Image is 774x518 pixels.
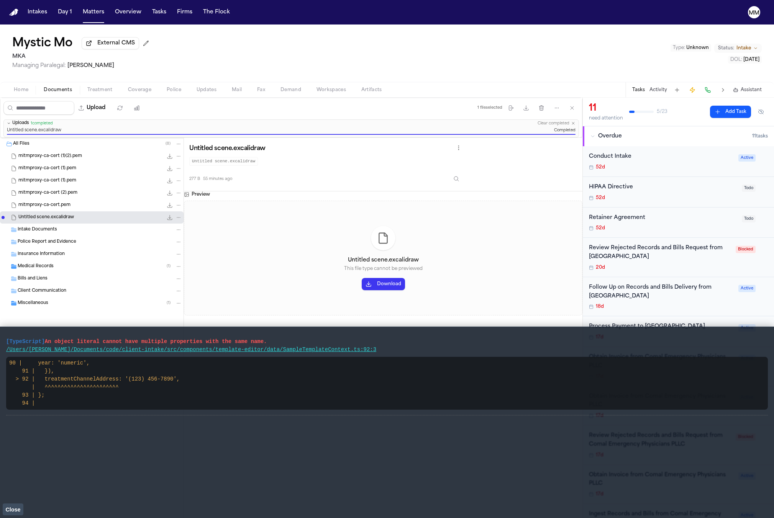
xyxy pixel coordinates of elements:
[67,63,114,69] span: [PERSON_NAME]
[7,128,61,134] span: Untitled scene.excalidraw
[18,300,48,307] span: Miscellaneous
[18,239,76,245] span: Police Report and Evidence
[673,46,685,50] span: Type :
[649,87,667,93] button: Activity
[583,208,774,238] div: Open task: Retainer Agreement
[166,189,174,197] button: Download mitmproxy-ca-cert (2).pem
[730,57,742,62] span: DOL :
[583,146,774,177] div: Open task: Conduct Intake
[596,225,605,231] span: 52d
[589,322,734,331] div: Process Payment to [GEOGRAPHIC_DATA]
[738,154,756,162] span: Active
[738,324,756,332] span: Active
[361,87,382,93] span: Artifacts
[18,190,77,196] span: mitmproxy-ca-cert (2).pem
[589,152,734,161] div: Conduct Intake
[348,257,419,264] h4: Untitled scene.excalidraw
[97,39,135,47] span: External CMS
[589,283,734,301] div: Follow Up on Records and Bills Delivery from [GEOGRAPHIC_DATA]
[197,87,216,93] span: Updates
[316,87,346,93] span: Workspaces
[736,246,756,253] span: Blocked
[538,121,569,126] button: Clear completed
[189,145,266,152] h3: Untitled scene.excalidraw
[167,301,171,305] span: ( 1 )
[596,265,605,271] span: 20d
[657,109,667,115] span: 5 / 23
[741,87,762,93] span: Assistant
[583,277,774,317] div: Open task: Follow Up on Records and Bills Delivery from West Hill Medical Center
[174,5,195,19] button: Firms
[749,10,759,16] text: MM
[728,56,762,64] button: Edit DOL: 2025-06-23
[362,278,405,290] button: Download
[742,185,756,192] span: Todo
[112,5,144,19] button: Overview
[9,9,18,16] img: Finch Logo
[44,87,72,93] span: Documents
[200,5,233,19] button: The Flock
[80,5,107,19] a: Matters
[4,120,579,127] button: Uploads1completedClear completed
[710,106,751,118] button: Add Task
[12,121,29,126] span: Uploads
[12,37,72,51] h1: Mystic Mo
[166,165,174,172] button: Download mitmproxy-ca-cert (1).pem
[687,85,698,95] button: Create Immediate Task
[18,276,48,282] span: Bills and Liens
[589,214,737,222] div: Retainer Agreement
[166,142,171,146] span: ( 8 )
[583,316,774,347] div: Open task: Process Payment to West Hill Medical Center
[189,176,200,182] span: 277 B
[167,87,181,93] span: Police
[738,285,756,292] span: Active
[754,106,768,118] button: Hide completed tasks (⌘⇧H)
[18,227,57,233] span: Intake Documents
[752,133,768,139] span: 11 task s
[18,288,66,294] span: Client Communication
[3,101,74,115] input: Search files
[596,304,604,310] span: 18d
[280,87,301,93] span: Demand
[12,63,66,69] span: Managing Paralegal:
[189,157,258,166] code: Untitled scene.excalidraw
[128,87,151,93] span: Coverage
[583,177,774,208] div: Open task: HIPAA Directive
[82,37,139,49] button: External CMS
[596,164,605,170] span: 52d
[583,238,774,277] div: Open task: Review Rejected Records and Bills Request from West Hill Medical Center
[702,85,713,95] button: Make a Call
[742,215,756,222] span: Todo
[589,183,737,192] div: HIPAA Directive
[736,45,751,51] span: Intake
[344,266,423,272] p: This file type cannot be previewed
[12,52,152,61] h2: MKA
[203,176,232,182] span: 55 minutes ago
[9,9,18,16] a: Home
[718,45,734,51] span: Status:
[167,264,171,268] span: ( 1 )
[55,5,75,19] button: Day 1
[554,128,576,134] span: Completed
[18,165,76,172] span: mitmproxy-ca-cert (1).pem
[598,132,622,140] span: Overdue
[87,87,113,93] span: Treatment
[18,214,74,221] span: Untitled scene.excalidraw
[632,87,645,93] button: Tasks
[18,251,65,258] span: Insurance Information
[18,178,76,184] span: mitmproxy-ca-cert (1).pem
[671,44,711,52] button: Edit Type: Unknown
[25,5,50,19] button: Intakes
[149,5,169,19] button: Tasks
[686,46,709,50] span: Unknown
[166,177,174,185] button: Download mitmproxy-ca-cert (1).pem
[31,121,53,126] span: 1 completed
[14,87,28,93] span: Home
[583,126,774,146] button: Overdue11tasks
[13,141,30,147] span: All Files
